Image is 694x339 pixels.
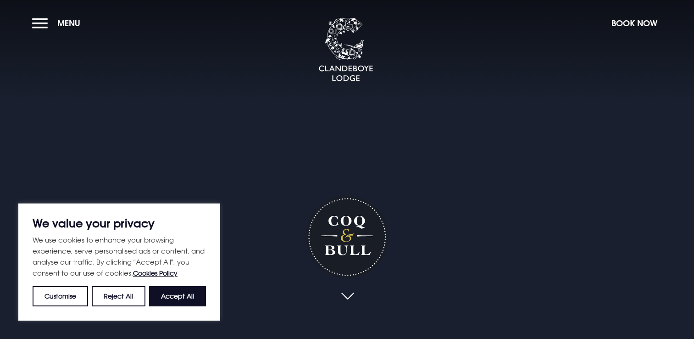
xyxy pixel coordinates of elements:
h1: Coq & Bull [306,196,388,278]
button: Accept All [149,286,206,306]
span: Menu [57,18,80,28]
button: Book Now [607,13,662,33]
button: Menu [32,13,85,33]
a: Cookies Policy [133,269,178,277]
img: Clandeboye Lodge [318,18,373,82]
button: Reject All [92,286,145,306]
button: Customise [33,286,88,306]
p: We use cookies to enhance your browsing experience, serve personalised ads or content, and analys... [33,234,206,279]
p: We value your privacy [33,218,206,229]
div: We value your privacy [18,203,220,321]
